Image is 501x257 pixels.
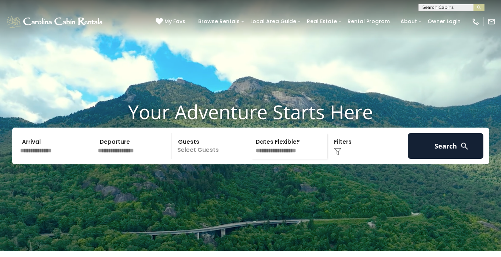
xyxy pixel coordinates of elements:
a: Owner Login [424,16,464,27]
img: search-regular-white.png [460,142,469,151]
img: phone-regular-white.png [472,18,480,26]
a: My Favs [156,18,187,26]
img: White-1-1-2.png [6,14,105,29]
button: Search [408,133,484,159]
img: mail-regular-white.png [487,18,495,26]
a: Real Estate [303,16,341,27]
h1: Your Adventure Starts Here [6,100,495,123]
a: About [397,16,421,27]
img: filter--v1.png [334,148,341,155]
p: Select Guests [174,133,249,159]
a: Rental Program [344,16,393,27]
span: My Favs [164,18,185,25]
a: Local Area Guide [247,16,300,27]
a: Browse Rentals [195,16,243,27]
